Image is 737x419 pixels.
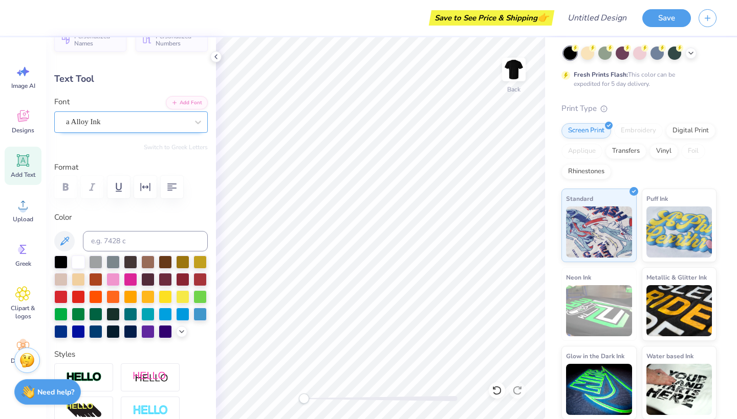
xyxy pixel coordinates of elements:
img: Neon Ink [566,285,632,336]
label: Styles [54,348,75,360]
div: Vinyl [649,144,678,159]
div: Print Type [561,103,717,114]
img: Negative Space [133,405,168,416]
div: Embroidery [614,123,663,138]
input: Untitled Design [559,8,635,28]
div: This color can be expedited for 5 day delivery. [574,70,700,88]
img: Glow in the Dark Ink [566,364,632,415]
strong: Need help? [37,387,74,397]
button: Save [642,9,691,27]
span: Personalized Names [74,33,120,47]
img: Shadow [133,371,168,384]
div: Transfers [605,144,646,159]
label: Format [54,161,208,173]
label: Color [54,212,208,223]
span: Neon Ink [566,272,591,283]
span: Decorate [11,357,35,365]
span: Greek [15,260,31,268]
img: Standard [566,206,632,258]
span: Designs [12,126,34,134]
img: Stroke [66,371,102,383]
div: Foil [681,144,705,159]
div: Back [507,85,521,94]
img: 3D Illusion [66,403,102,419]
span: Metallic & Glitter Ink [646,272,707,283]
span: Image AI [11,82,35,90]
span: Standard [566,193,593,204]
span: Puff Ink [646,193,668,204]
button: Switch to Greek Letters [144,143,208,151]
button: Personalized Names [54,28,126,52]
span: Personalized Numbers [156,33,202,47]
button: Personalized Numbers [136,28,208,52]
span: Clipart & logos [6,304,40,320]
div: Applique [561,144,602,159]
label: Font [54,96,70,108]
div: Screen Print [561,123,611,138]
div: Digital Print [666,123,716,138]
input: e.g. 7428 c [83,231,208,251]
div: Accessibility label [299,393,309,404]
button: Add Font [166,96,208,109]
span: Glow in the Dark Ink [566,351,624,361]
div: Rhinestones [561,164,611,179]
span: 👉 [537,11,549,24]
div: Save to See Price & Shipping [431,10,552,26]
img: Water based Ink [646,364,712,415]
span: Add Text [11,171,35,179]
strong: Fresh Prints Flash: [574,71,628,79]
div: Text Tool [54,72,208,86]
span: Upload [13,215,33,223]
img: Metallic & Glitter Ink [646,285,712,336]
span: Water based Ink [646,351,693,361]
img: Puff Ink [646,206,712,258]
img: Back [504,59,524,80]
